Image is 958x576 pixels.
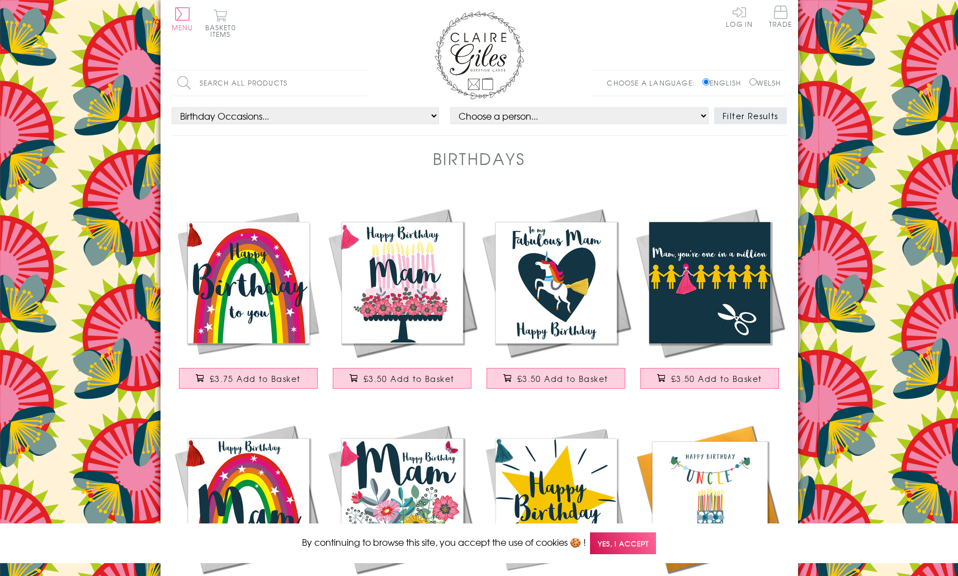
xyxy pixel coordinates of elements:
span: £3.50 Add to Basket [671,373,762,384]
span: £3.50 Add to Basket [364,373,455,384]
input: Search [356,70,367,96]
a: Log In [726,6,753,27]
span: £3.50 Add to Basket [517,373,608,384]
img: Birthday Card, Cake, Happy Birthday, Uncle, Embellished with colourful pompoms [633,422,787,576]
span: Yes, I accept [590,532,656,554]
button: £3.50 Add to Basket [333,368,471,389]
label: English [702,78,747,88]
a: Trade [769,6,792,30]
img: Claire Giles Greetings Cards [435,11,524,100]
button: £3.50 Add to Basket [640,368,779,389]
img: Birthday Card, Mam, Happy Birthday, Embellished with a tassel [325,206,479,360]
button: Menu [172,7,194,31]
span: Trade [769,6,792,27]
button: Filter Results [714,107,787,124]
button: £3.75 Add to Basket [179,368,318,389]
img: Birthday Card, Mam, Fabulous Mam Unicorn, Embellished with a tassel [479,206,633,360]
span: 0 items [210,22,236,39]
a: Birthday Card, Mam, One in a Million, Embellished with a tassel £3.50 Add to Basket [633,206,787,400]
img: Birthday Card, Mam, One in a Million, Embellished with a tassel [633,206,787,360]
label: Welsh [749,78,781,88]
a: Birthday Card, Mam, Fabulous Mam Unicorn, Embellished with a tassel £3.50 Add to Basket [479,206,633,400]
span: Menu [172,22,194,32]
img: Birthday Card, Rainbow, Embellished with a colourful tassel [172,206,325,360]
button: Basket0 items [205,9,236,37]
p: Choose a language: [607,78,700,88]
img: Birthday Card, Mam, Bouquet, Embellished with a tassel [325,422,479,576]
a: Birthday Card, Mam, Happy Birthday, Embellished with a tassel £3.50 Add to Basket [325,206,479,400]
img: Birthday Card, Star, Happy Birthday, Embellished with a colourful tassel [479,422,633,576]
h1: Birthdays [433,147,526,170]
input: Welsh [749,78,757,86]
span: £3.75 Add to Basket [210,373,301,384]
img: Birthday Card, Mam, Rainbow, Embellished with a tassel [172,422,325,576]
input: Search all products [172,70,367,96]
a: Birthday Card, Rainbow, Embellished with a colourful tassel £3.75 Add to Basket [172,206,325,400]
button: £3.50 Add to Basket [487,368,625,389]
input: English [702,78,710,86]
